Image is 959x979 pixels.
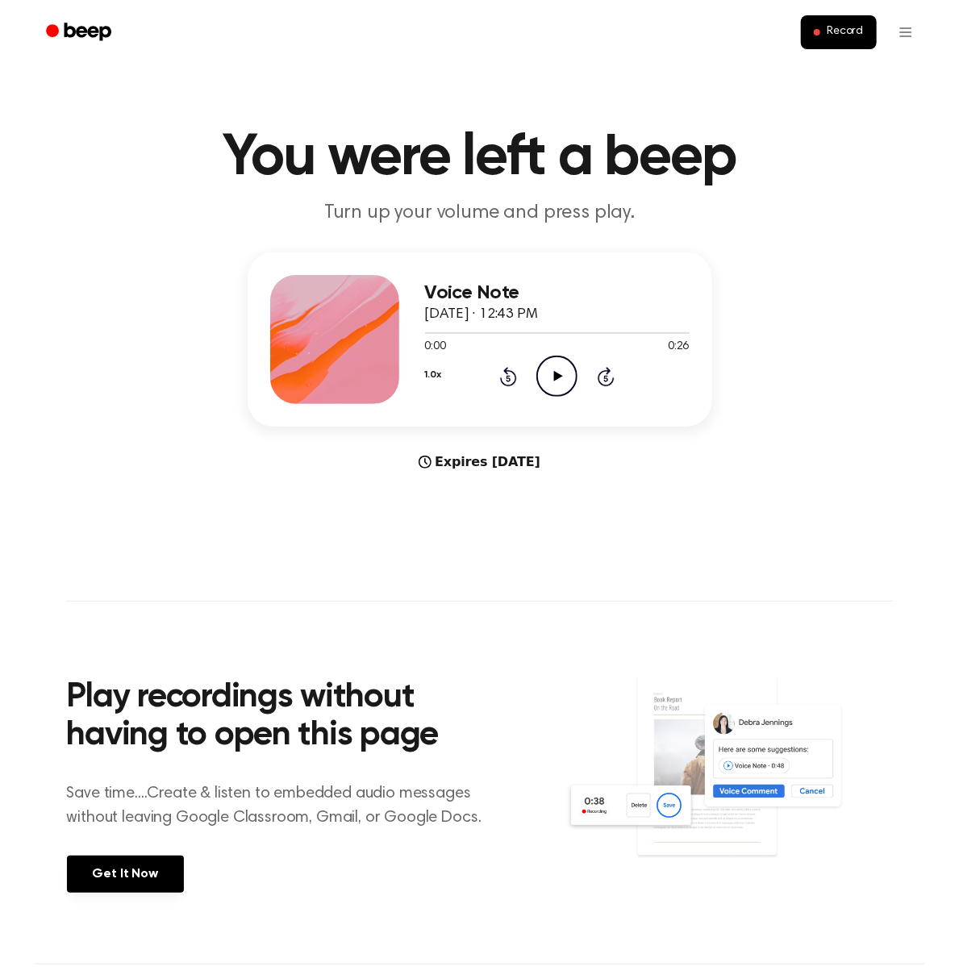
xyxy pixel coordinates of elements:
button: Open menu [886,13,925,52]
button: 1.0x [425,361,441,389]
span: [DATE] · 12:43 PM [425,307,538,322]
h1: You were left a beep [67,129,893,187]
p: Turn up your volume and press play. [170,200,790,227]
span: Record [827,25,863,40]
h2: Play recordings without having to open this page [67,679,502,756]
img: Voice Comments on Docs and Recording Widget [565,674,892,891]
p: Save time....Create & listen to embedded audio messages without leaving Google Classroom, Gmail, ... [67,781,502,830]
button: Record [801,15,876,49]
a: Get It Now [67,856,184,893]
div: Expires [DATE] [248,452,712,472]
span: 0:00 [425,339,446,356]
a: Beep [35,17,126,48]
h3: Voice Note [425,282,690,304]
span: 0:26 [668,339,689,356]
